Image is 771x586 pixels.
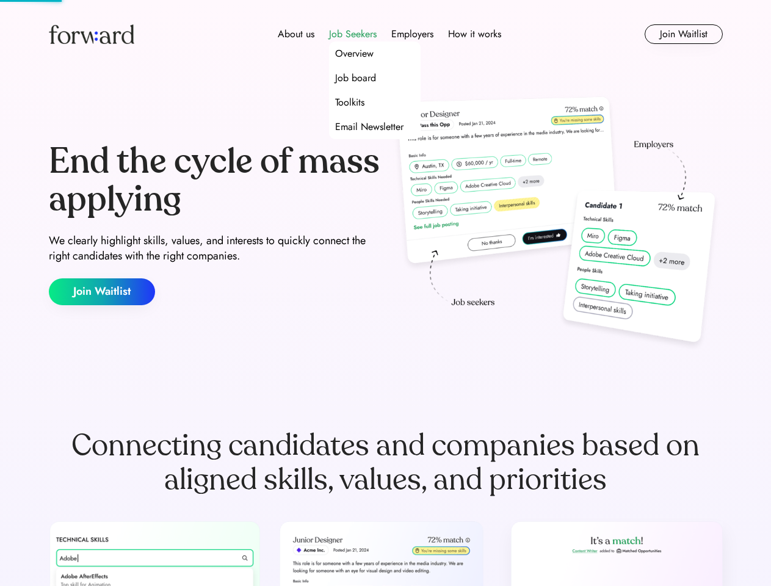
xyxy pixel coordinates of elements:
[335,95,364,110] div: Toolkits
[49,143,381,218] div: End the cycle of mass applying
[49,278,155,305] button: Join Waitlist
[391,93,723,355] img: hero-image.png
[448,27,501,42] div: How it works
[335,71,376,85] div: Job board
[391,27,433,42] div: Employers
[335,120,404,134] div: Email Newsletter
[278,27,314,42] div: About us
[645,24,723,44] button: Join Waitlist
[49,233,381,264] div: We clearly highlight skills, values, and interests to quickly connect the right candidates with t...
[335,46,374,61] div: Overview
[329,27,377,42] div: Job Seekers
[49,429,723,497] div: Connecting candidates and companies based on aligned skills, values, and priorities
[49,24,134,44] img: Forward logo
